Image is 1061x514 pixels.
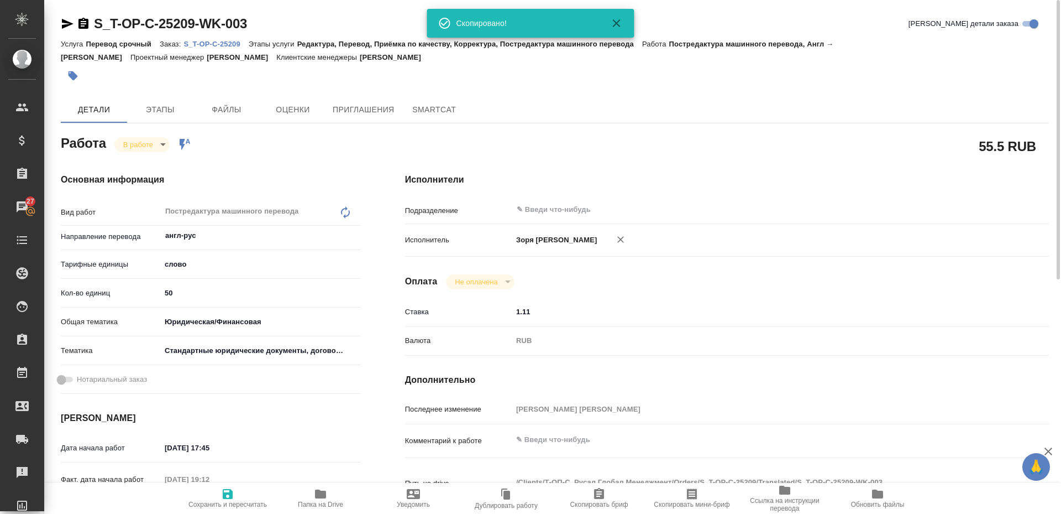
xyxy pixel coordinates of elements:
input: ✎ Введи что-нибудь [512,304,995,320]
p: S_T-OP-C-25209 [183,40,248,48]
p: Подразделение [405,205,512,216]
p: Последнее изменение [405,404,512,415]
h2: 55.5 RUB [979,137,1036,155]
p: [PERSON_NAME] [360,53,429,61]
p: Факт. дата начала работ [61,474,161,485]
p: Общая тематика [61,316,161,328]
p: Тематика [61,345,161,356]
input: Пустое поле [161,471,258,487]
input: Пустое поле [512,401,995,417]
button: Не оплачена [451,277,501,287]
h4: [PERSON_NAME] [61,412,361,425]
div: Юридическая/Финансовая [161,313,361,331]
button: 🙏 [1022,453,1050,481]
button: Скопировать мини-бриф [645,483,738,514]
span: 27 [20,196,41,207]
p: Зоря [PERSON_NAME] [512,235,597,246]
span: Дублировать работу [475,502,538,510]
p: Тарифные единицы [61,259,161,270]
button: Закрыть [603,17,630,30]
button: Скопировать ссылку [77,17,90,30]
a: S_T-OP-C-25209-WK-003 [94,16,247,31]
span: Обновить файлы [851,501,905,508]
span: Детали [67,103,120,117]
span: Оценки [266,103,319,117]
button: Добавить тэг [61,64,85,88]
p: Исполнитель [405,235,512,246]
h4: Основная информация [61,173,361,186]
button: Дублировать работу [460,483,553,514]
button: Ссылка на инструкции перевода [738,483,831,514]
p: Путь на drive [405,478,512,489]
span: 🙏 [1027,455,1046,479]
p: Редактура, Перевод, Приёмка по качеству, Корректура, Постредактура машинного перевода [297,40,642,48]
button: Папка на Drive [274,483,367,514]
p: Услуга [61,40,86,48]
h4: Дополнительно [405,373,1049,387]
p: Валюта [405,335,512,346]
p: Клиентские менеджеры [276,53,360,61]
button: Open [989,209,991,211]
h4: Оплата [405,275,438,288]
button: Скопировать ссылку для ЯМессенджера [61,17,74,30]
div: В работе [446,274,514,289]
span: Файлы [200,103,253,117]
span: Уведомить [397,501,430,508]
span: Нотариальный заказ [77,374,147,385]
a: 27 [3,193,41,221]
p: Ставка [405,307,512,318]
span: Ссылка на инструкции перевода [745,497,824,512]
button: Обновить файлы [831,483,924,514]
button: Уведомить [367,483,460,514]
div: RUB [512,331,995,350]
p: Кол-во единиц [61,288,161,299]
textarea: /Clients/Т-ОП-С_Русал Глобал Менеджмент/Orders/S_T-OP-C-25209/Translated/S_T-OP-C-25209-WK-003 [512,473,995,492]
h4: Исполнители [405,173,1049,186]
h2: Работа [61,132,106,152]
p: Заказ: [160,40,183,48]
p: Комментарий к работе [405,435,512,446]
input: ✎ Введи что-нибудь [161,440,258,456]
span: [PERSON_NAME] детали заказа [908,18,1018,29]
p: Перевод срочный [86,40,160,48]
p: Вид работ [61,207,161,218]
span: Приглашения [333,103,395,117]
p: Направление перевода [61,231,161,242]
a: S_T-OP-C-25209 [183,39,248,48]
button: Удалить исполнителя [608,227,633,252]
input: ✎ Введи что-нибудь [161,285,361,301]
span: SmartCat [408,103,461,117]
div: В работе [114,137,170,152]
div: Стандартные юридические документы, договоры, уставы [161,341,361,360]
span: Папка на Drive [298,501,343,508]
button: В работе [120,140,156,149]
span: Этапы [134,103,187,117]
p: Проектный менеджер [130,53,207,61]
p: Дата начала работ [61,443,161,454]
input: ✎ Введи что-нибудь [516,203,955,216]
button: Скопировать бриф [553,483,645,514]
div: слово [161,255,361,274]
span: Скопировать мини-бриф [654,501,729,508]
button: Сохранить и пересчитать [181,483,274,514]
button: Open [355,235,357,237]
span: Скопировать бриф [570,501,628,508]
p: Этапы услуги [249,40,297,48]
div: Скопировано! [456,18,595,29]
p: Работа [642,40,669,48]
span: Сохранить и пересчитать [188,501,267,508]
p: [PERSON_NAME] [207,53,276,61]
